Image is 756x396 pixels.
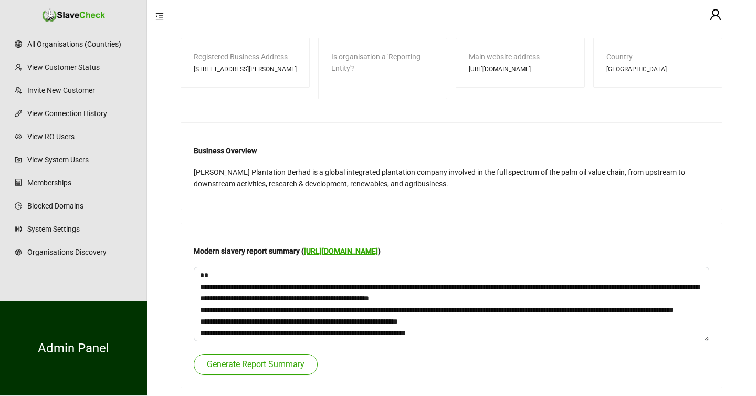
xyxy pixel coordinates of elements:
[606,65,667,75] span: [GEOGRAPHIC_DATA]
[194,51,297,62] div: Registered Business Address
[469,51,572,62] div: Main website address
[27,80,136,101] a: Invite New Customer
[331,51,434,74] div: Is organisation a 'Reporting Entity'?
[709,8,722,21] span: user
[331,76,333,86] span: -
[27,126,136,147] a: View RO Users
[27,149,136,170] a: View System Users
[194,166,709,190] p: [PERSON_NAME] Plantation Berhad is a global integrated plantation company involved in the full sp...
[27,103,136,124] a: View Connection History
[194,245,709,257] h4: Modern slavery report summary ( )
[27,172,136,193] a: Memberships
[194,65,297,75] span: [STREET_ADDRESS][PERSON_NAME]
[469,65,531,75] span: [URL][DOMAIN_NAME]
[207,358,304,371] span: Generate Report Summary
[27,195,136,216] a: Blocked Domains
[606,51,709,62] div: Country
[27,242,136,263] a: Organisations Discovery
[27,34,136,55] a: All Organisations (Countries)
[155,12,164,20] span: menu-fold
[194,354,318,375] button: Generate Report Summary
[27,218,136,239] a: System Settings
[194,145,709,157] h4: Business Overview
[304,247,378,255] a: [URL][DOMAIN_NAME]
[27,57,136,78] a: View Customer Status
